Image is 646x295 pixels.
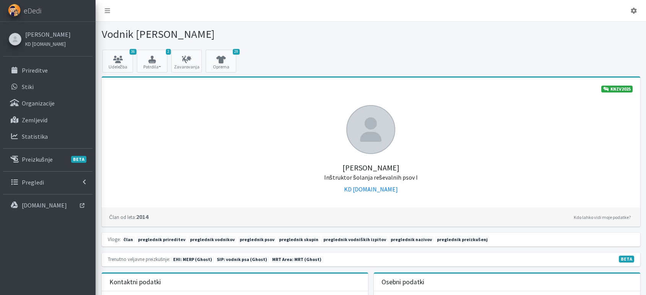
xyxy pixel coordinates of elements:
span: preglednik nazivov [389,236,434,243]
p: [DOMAIN_NAME] [22,201,67,209]
span: Naslednja preizkušnja: jesen 2025 [171,256,214,263]
a: [DOMAIN_NAME] [3,198,93,213]
span: preglednik prireditev [136,236,187,243]
p: Stiki [22,83,34,91]
a: 36 Udeležba [102,50,133,73]
h5: [PERSON_NAME] [109,154,633,182]
a: Pregledi [3,175,93,190]
a: [PERSON_NAME] [25,30,71,39]
p: Statistika [22,133,48,140]
button: 2 Potrdila [137,50,167,73]
span: V fazi razvoja [619,256,634,263]
a: Prireditve [3,63,93,78]
small: Inštruktor šolanja reševalnih psov I [324,173,418,181]
p: Organizacije [22,99,55,107]
p: Pregledi [22,178,44,186]
span: Naslednja preizkušnja: pomlad 2027 [270,256,323,263]
span: Naslednja preizkušnja: pomlad 2027 [215,256,269,263]
small: Član od leta: [109,214,136,220]
small: Vloge: [108,236,121,242]
a: Kdo lahko vidi moje podatke? [572,213,633,222]
a: Statistika [3,129,93,144]
a: KD [DOMAIN_NAME] [344,185,398,193]
a: KNZV2025 [601,86,633,92]
small: KD [DOMAIN_NAME] [25,41,66,47]
h1: Vodnik [PERSON_NAME] [102,28,368,41]
span: BETA [71,156,86,163]
a: Zemljevid [3,112,93,128]
span: preglednik skupin [278,236,321,243]
img: eDedi [8,4,21,16]
a: KD [DOMAIN_NAME] [25,39,71,48]
span: 29 [233,49,240,55]
p: Zemljevid [22,116,47,124]
span: preglednik vodniških izpitov [321,236,388,243]
span: 36 [130,49,136,55]
a: Stiki [3,79,93,94]
h3: Osebni podatki [381,278,424,286]
small: Trenutno veljavne preizkušnje: [108,256,170,262]
span: preglednik vodnikov [188,236,237,243]
span: član [122,236,135,243]
a: Organizacije [3,96,93,111]
span: preglednik preizkušenj [435,236,489,243]
p: Prireditve [22,66,48,74]
strong: 2014 [109,213,148,220]
h3: Kontaktni podatki [109,278,161,286]
a: PreizkušnjeBETA [3,152,93,167]
span: eDedi [24,5,41,16]
span: 2 [166,49,171,55]
a: 29 Oprema [206,50,236,73]
span: preglednik psov [238,236,276,243]
a: Zavarovanja [171,50,202,73]
p: Preizkušnje [22,156,53,163]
